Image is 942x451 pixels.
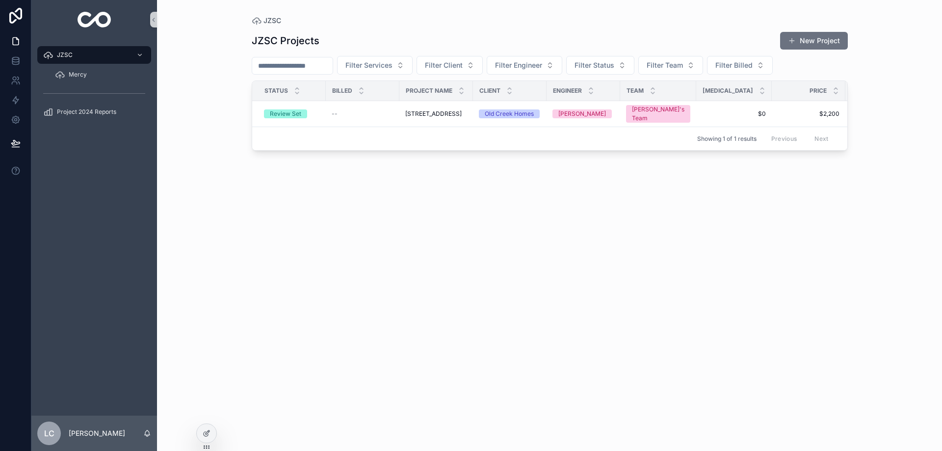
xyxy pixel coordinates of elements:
[627,87,644,95] span: Team
[37,103,151,121] a: Project 2024 Reports
[44,427,54,439] span: LC
[558,109,606,118] div: [PERSON_NAME]
[495,60,542,70] span: Filter Engineer
[479,87,500,95] span: Client
[263,16,281,26] span: JZSC
[49,66,151,83] a: Mercy
[405,110,467,118] a: [STREET_ADDRESS]
[252,34,319,48] h1: JZSC Projects
[703,87,753,95] span: [MEDICAL_DATA]
[345,60,392,70] span: Filter Services
[405,110,462,118] span: [STREET_ADDRESS]
[406,87,452,95] span: Project Name
[553,87,582,95] span: Engineer
[337,56,413,75] button: Select Button
[252,16,281,26] a: JZSC
[69,428,125,438] p: [PERSON_NAME]
[270,109,301,118] div: Review Set
[566,56,634,75] button: Select Button
[626,105,690,123] a: [PERSON_NAME]'s Team
[264,109,320,118] a: Review Set
[778,110,839,118] a: $2,200
[647,60,683,70] span: Filter Team
[715,60,753,70] span: Filter Billed
[332,87,352,95] span: Billed
[552,109,614,118] a: [PERSON_NAME]
[425,60,463,70] span: Filter Client
[57,51,73,59] span: JZSC
[78,12,111,27] img: App logo
[575,60,614,70] span: Filter Status
[810,87,827,95] span: Price
[702,110,766,118] a: $0
[479,109,541,118] a: Old Creek Homes
[417,56,483,75] button: Select Button
[264,87,288,95] span: Status
[37,46,151,64] a: JZSC
[780,32,848,50] button: New Project
[487,56,562,75] button: Select Button
[632,105,684,123] div: [PERSON_NAME]'s Team
[332,110,393,118] a: --
[31,39,157,133] div: scrollable content
[332,110,338,118] span: --
[707,56,773,75] button: Select Button
[638,56,703,75] button: Select Button
[485,109,534,118] div: Old Creek Homes
[69,71,87,79] span: Mercy
[57,108,116,116] span: Project 2024 Reports
[697,135,757,143] span: Showing 1 of 1 results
